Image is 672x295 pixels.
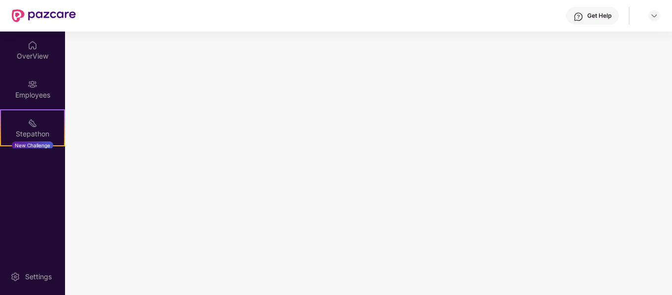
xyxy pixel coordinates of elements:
[12,9,76,22] img: New Pazcare Logo
[587,12,611,20] div: Get Help
[12,141,53,149] div: New Challenge
[28,79,37,89] img: svg+xml;base64,PHN2ZyBpZD0iRW1wbG95ZWVzIiB4bWxucz0iaHR0cDovL3d3dy53My5vcmcvMjAwMC9zdmciIHdpZHRoPS...
[573,12,583,22] img: svg+xml;base64,PHN2ZyBpZD0iSGVscC0zMngzMiIgeG1sbnM9Imh0dHA6Ly93d3cudzMub3JnLzIwMDAvc3ZnIiB3aWR0aD...
[10,272,20,282] img: svg+xml;base64,PHN2ZyBpZD0iU2V0dGluZy0yMHgyMCIgeG1sbnM9Imh0dHA6Ly93d3cudzMub3JnLzIwMDAvc3ZnIiB3aW...
[28,40,37,50] img: svg+xml;base64,PHN2ZyBpZD0iSG9tZSIgeG1sbnM9Imh0dHA6Ly93d3cudzMub3JnLzIwMDAvc3ZnIiB3aWR0aD0iMjAiIG...
[28,118,37,128] img: svg+xml;base64,PHN2ZyB4bWxucz0iaHR0cDovL3d3dy53My5vcmcvMjAwMC9zdmciIHdpZHRoPSIyMSIgaGVpZ2h0PSIyMC...
[22,272,55,282] div: Settings
[650,12,658,20] img: svg+xml;base64,PHN2ZyBpZD0iRHJvcGRvd24tMzJ4MzIiIHhtbG5zPSJodHRwOi8vd3d3LnczLm9yZy8yMDAwL3N2ZyIgd2...
[1,129,64,139] div: Stepathon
